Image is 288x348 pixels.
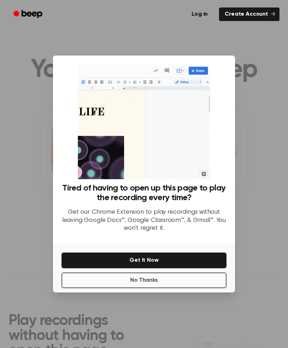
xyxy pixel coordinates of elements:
button: No Thanks [62,272,226,288]
p: Get our Chrome Extension to play recordings without leaving Google Docs™, Google Classroom™, & Gm... [62,208,226,233]
a: Log in [185,6,215,22]
button: Get It Now [62,253,226,268]
h3: Tired of having to open up this page to play the recording every time? [62,183,226,203]
img: Beep extension in action [78,64,210,179]
a: Beep [9,7,49,21]
a: Create Account [219,7,279,21]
